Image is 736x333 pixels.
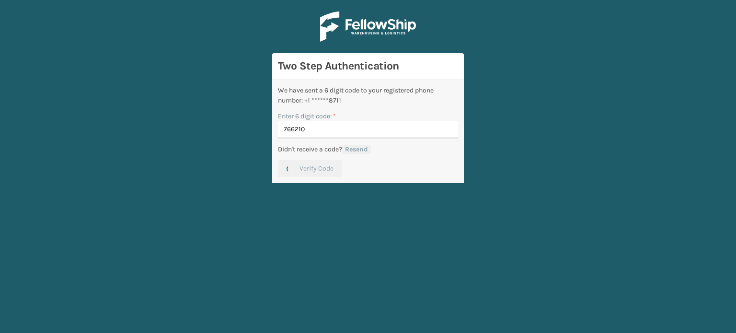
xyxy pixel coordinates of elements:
p: Didn't receive a code? [278,144,342,154]
button: Verify Code [278,160,342,177]
h3: Two Step Authentication [278,59,458,73]
label: Enter 6 digit code: [278,111,336,121]
button: Resend [342,145,371,154]
img: Logo [320,11,416,42]
div: We have sent a 6 digit code to your registered phone number: +1 ******8711 [278,85,458,105]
